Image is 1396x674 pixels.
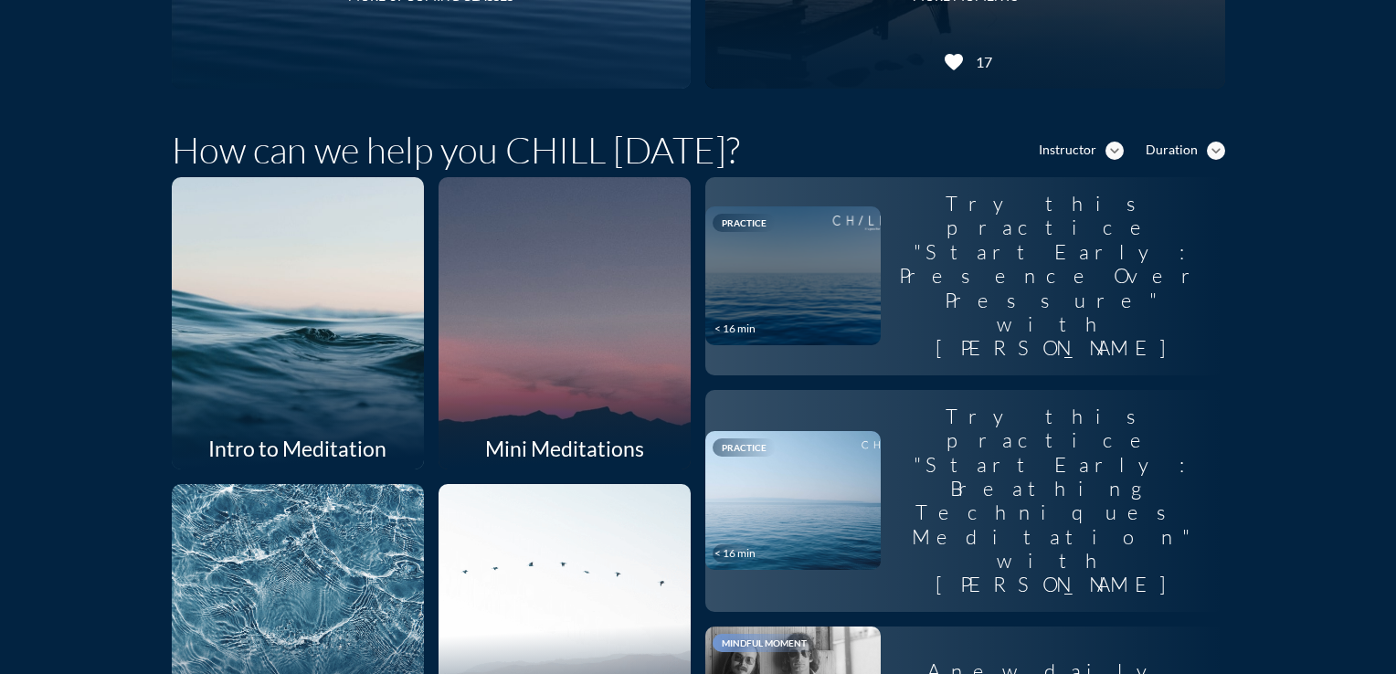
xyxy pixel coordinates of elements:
span: Practice [722,217,767,228]
span: Mindful Moment [722,637,807,648]
div: 17 [969,53,992,70]
div: Duration [1146,142,1198,158]
span: Practice [722,442,767,453]
div: Try this practice "Start Early: Presence Over Pressure" with [PERSON_NAME] [881,177,1225,375]
div: Mini Meditations [439,427,691,469]
h1: How can we help you CHILL [DATE]? [172,128,740,172]
i: favorite [943,51,965,73]
i: expand_more [1105,142,1124,160]
div: < 16 min [714,547,756,560]
div: Intro to Meditation [172,427,424,469]
div: Instructor [1039,142,1096,158]
i: expand_more [1207,142,1225,160]
div: Try this practice "Start Early: Breathing Techniques Meditation" with [PERSON_NAME] [881,390,1225,612]
div: < 16 min [714,322,756,335]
